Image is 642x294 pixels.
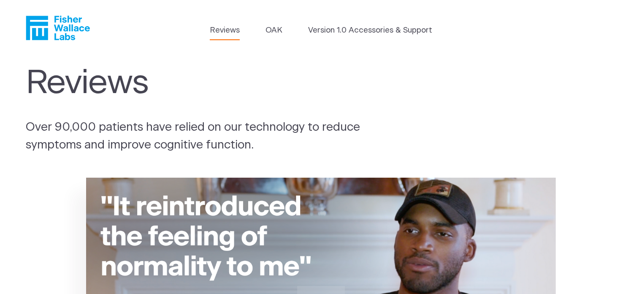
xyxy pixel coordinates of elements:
a: Reviews [210,25,240,36]
h1: Reviews [26,64,377,103]
a: Version 1.0 Accessories & Support [308,25,432,36]
a: Fisher Wallace [26,16,90,40]
p: Over 90,000 patients have relied on our technology to reduce symptoms and improve cognitive funct... [26,119,395,154]
a: OAK [265,25,282,36]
